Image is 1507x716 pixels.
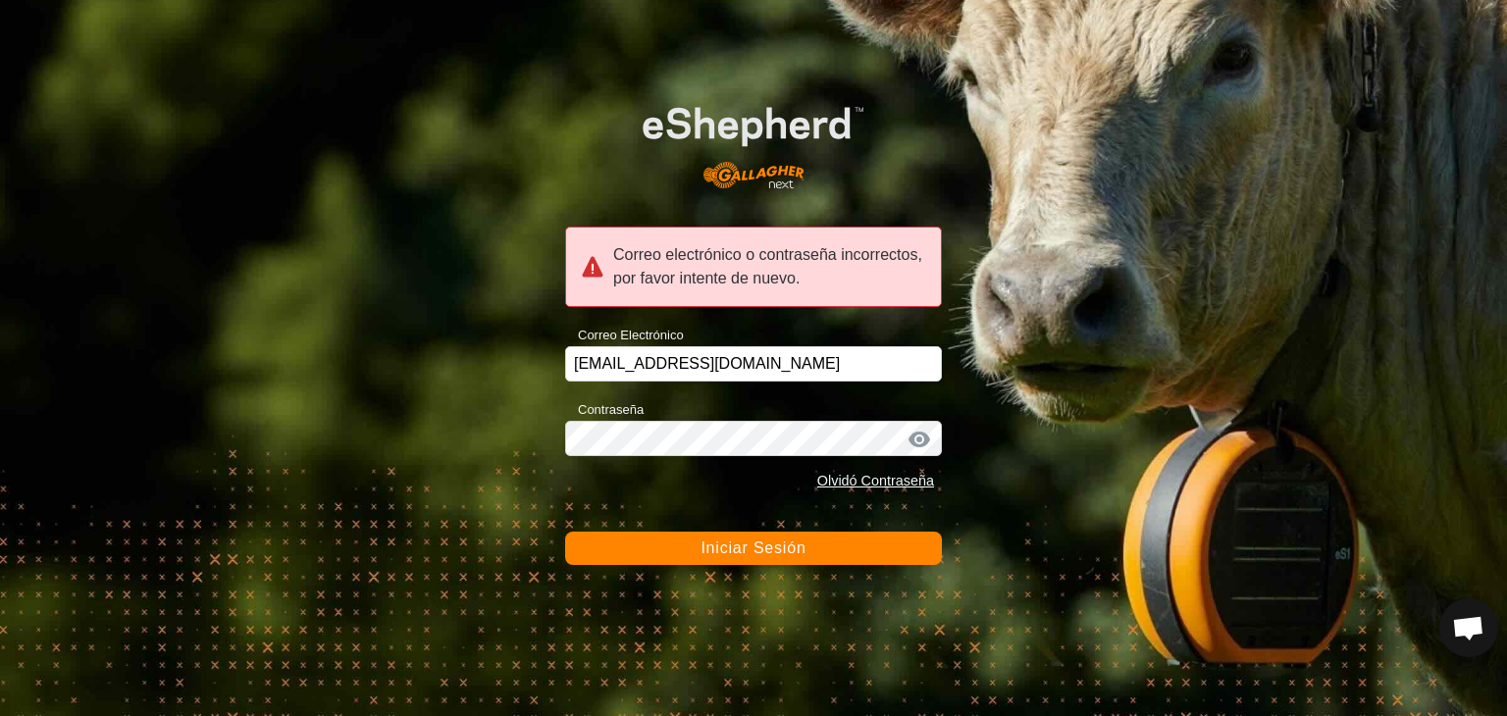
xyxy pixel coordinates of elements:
button: Iniciar Sesión [565,532,942,565]
div: Correo electrónico o contraseña incorrectos, por favor intente de nuevo. [565,227,942,307]
input: Correo Electrónico [565,346,942,382]
div: Chat abierto [1439,598,1498,657]
img: Logo de eShepherd [602,76,904,204]
label: Contraseña [565,400,644,420]
span: Iniciar Sesión [701,539,805,556]
label: Correo Electrónico [565,326,684,345]
a: Olvidó Contraseña [817,473,934,488]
